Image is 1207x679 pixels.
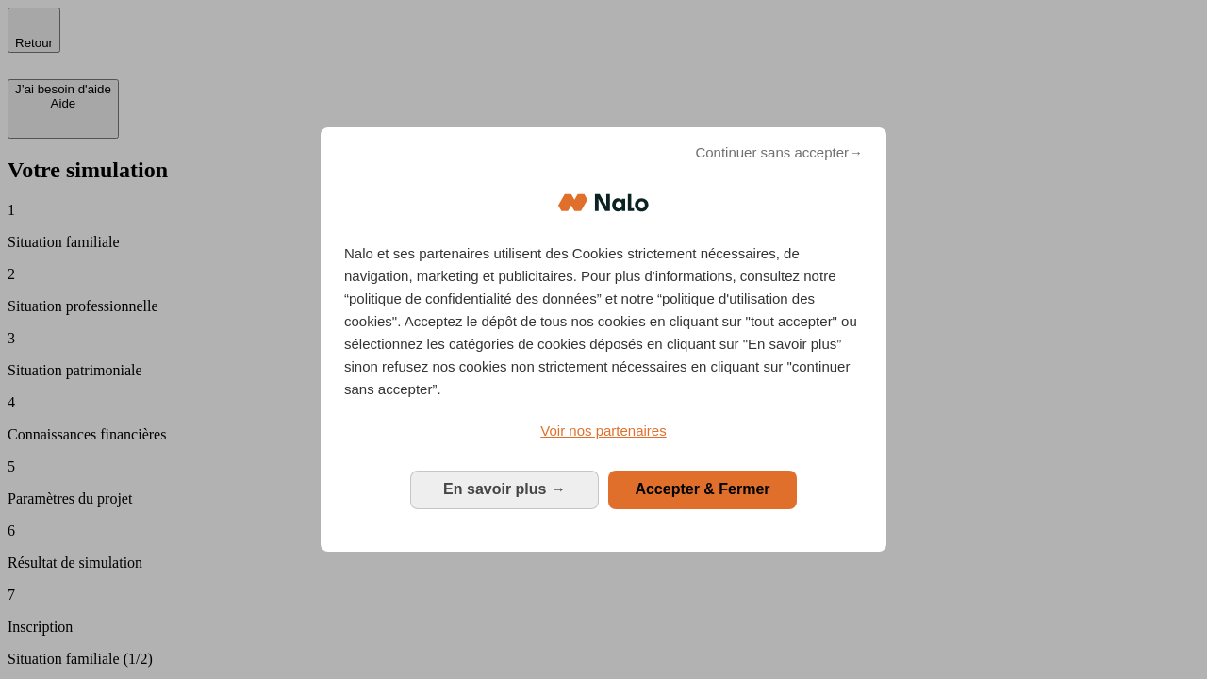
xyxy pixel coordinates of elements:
[344,420,863,442] a: Voir nos partenaires
[608,471,797,508] button: Accepter & Fermer: Accepter notre traitement des données et fermer
[443,481,566,497] span: En savoir plus →
[695,141,863,164] span: Continuer sans accepter→
[558,174,649,231] img: Logo
[410,471,599,508] button: En savoir plus: Configurer vos consentements
[344,242,863,401] p: Nalo et ses partenaires utilisent des Cookies strictement nécessaires, de navigation, marketing e...
[540,422,666,439] span: Voir nos partenaires
[635,481,769,497] span: Accepter & Fermer
[321,127,886,551] div: Bienvenue chez Nalo Gestion du consentement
